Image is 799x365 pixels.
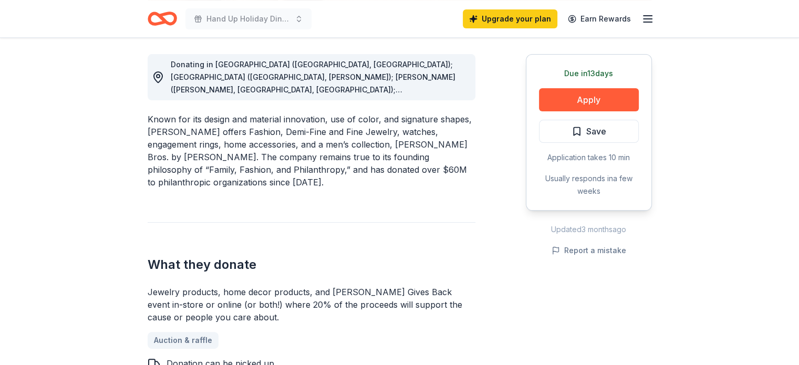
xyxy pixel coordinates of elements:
[148,113,475,189] div: Known for its design and material innovation, use of color, and signature shapes, [PERSON_NAME] o...
[148,256,475,273] h2: What they donate
[148,6,177,31] a: Home
[539,120,639,143] button: Save
[148,332,219,349] a: Auction & raffle
[539,172,639,197] div: Usually responds in a few weeks
[171,60,455,333] span: Donating in [GEOGRAPHIC_DATA] ([GEOGRAPHIC_DATA], [GEOGRAPHIC_DATA]); [GEOGRAPHIC_DATA] ([GEOGRAP...
[463,9,557,28] a: Upgrade your plan
[526,223,652,236] div: Updated 3 months ago
[206,13,290,25] span: Hand Up Holiday Dinner and Auction
[148,286,475,324] div: Jewelry products, home decor products, and [PERSON_NAME] Gives Back event in-store or online (or ...
[562,9,637,28] a: Earn Rewards
[539,151,639,164] div: Application takes 10 min
[539,88,639,111] button: Apply
[586,124,606,138] span: Save
[185,8,312,29] button: Hand Up Holiday Dinner and Auction
[552,244,626,257] button: Report a mistake
[539,67,639,80] div: Due in 13 days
